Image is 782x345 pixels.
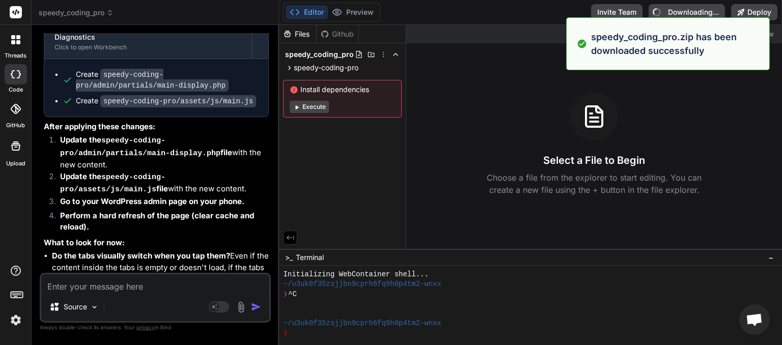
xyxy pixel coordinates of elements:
div: Click to open Workbench [54,43,241,51]
span: speedy_coding_pro [285,49,354,60]
label: threads [5,51,26,60]
button: Downloading... [649,4,725,20]
p: speedy_coding_pro.zip has been downloaded successfully [591,30,763,57]
li: with the new content. [52,171,269,196]
label: Upload [6,159,25,168]
button: Deploy [731,4,777,20]
h3: Select a File to Begin [543,153,645,167]
strong: Update the file [60,135,232,157]
code: speedy-coding-pro/assets/js/main.js [60,173,165,194]
p: Choose a file from the explorer to start editing. You can create a new file using the + button in... [480,171,708,196]
span: ~/u3uk0f35zsjjbn9cprh6fq9h0p4tm2-wnxx [283,319,441,328]
button: Execute [290,101,329,113]
button: Update main.js and main-display.php for Tab DiagnosticsClick to open Workbench [44,15,252,59]
button: Invite Team [591,4,643,20]
span: ❯ [283,290,288,299]
div: Create [76,96,256,106]
span: Install dependencies [290,84,395,95]
div: Github [317,29,358,39]
li: Even if the content inside the tabs is empty or doesn't load, if the tabs themselves change their... [52,250,269,308]
button: Preview [328,5,378,19]
span: >_ [285,252,293,263]
p: Always double-check its answers. Your in Bind [40,323,271,332]
span: speedy-coding-pro [294,63,358,73]
div: Files [279,29,316,39]
strong: Do the tabs visually switch when you tap them? [52,251,230,261]
button: Editor [286,5,328,19]
span: ~/u3uk0f35zsjjbn9cprh6fq9h0p4tm2-wnxx [283,279,441,289]
p: Source [64,302,87,312]
strong: What to look for now: [44,238,125,247]
strong: Perform a hard refresh of the page (clear cache and reload). [60,211,254,232]
code: speedy-coding-pro/admin/partials/main-display.php [76,69,229,92]
label: GitHub [6,121,25,130]
div: Create [76,69,258,91]
strong: After applying these changes: [44,122,155,131]
button: − [766,249,776,266]
li: with the new content. [52,134,269,171]
img: Pick Models [90,303,99,311]
img: alert [577,30,587,57]
span: ^C [288,290,297,299]
code: speedy-coding-pro/admin/partials/main-display.php [60,136,220,158]
a: Open chat [739,304,770,335]
span: Terminal [296,252,324,263]
img: settings [7,311,24,329]
img: attachment [235,301,247,313]
label: code [9,85,23,94]
span: privacy [136,324,155,330]
strong: Update the file [60,171,168,194]
span: − [768,252,774,263]
code: speedy-coding-pro/assets/js/main.js [100,95,256,107]
span: speedy_coding_pro [39,8,114,18]
span: Initializing WebContainer shell... [283,270,428,279]
img: icon [251,302,261,312]
span: ❯ [283,328,288,338]
strong: Go to your WordPress admin page on your phone. [60,196,244,206]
